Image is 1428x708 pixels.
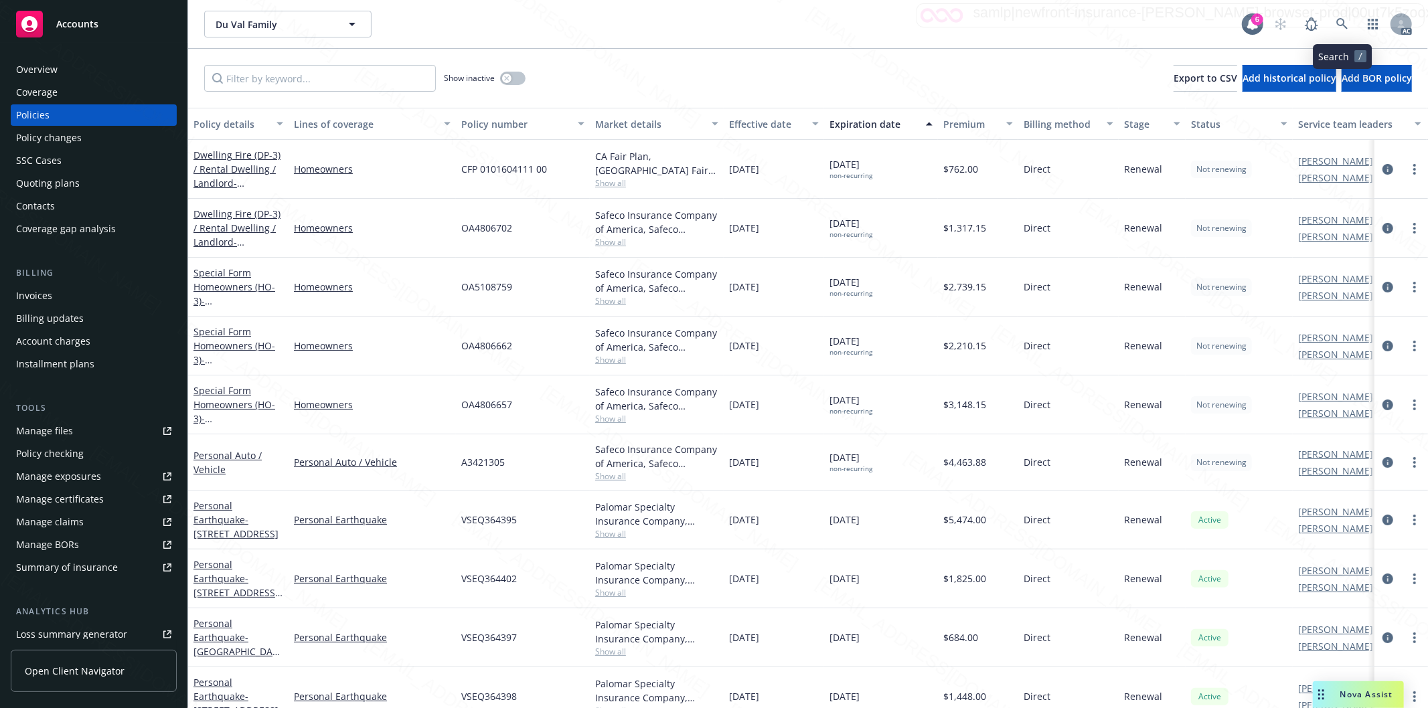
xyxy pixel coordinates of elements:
span: Show all [595,646,718,657]
a: more [1407,689,1423,705]
div: Lines of coverage [294,117,436,131]
div: Safeco Insurance Company of America, Safeco Insurance (Liberty Mutual) [595,267,718,295]
div: Expiration date [829,117,918,131]
span: Show all [595,413,718,424]
span: Direct [1024,630,1050,644]
div: Drag to move [1313,681,1330,708]
div: Policy changes [16,127,82,149]
span: [DATE] [729,397,759,412]
a: [PERSON_NAME] [1298,154,1373,168]
a: Coverage [11,82,177,103]
span: VSEQ364397 [461,630,517,644]
span: Direct [1024,689,1050,703]
span: Active [1196,691,1223,703]
div: Quoting plans [16,173,80,194]
button: Lines of coverage [289,108,456,140]
span: Direct [1024,280,1050,294]
button: Policy details [188,108,289,140]
span: $762.00 [943,162,978,176]
span: A3421305 [461,455,505,469]
span: Active [1196,573,1223,585]
a: [PERSON_NAME] [1298,622,1373,636]
a: more [1407,338,1423,354]
span: Renewal [1124,221,1162,235]
a: Loss summary generator [11,624,177,645]
a: Summary of insurance [11,557,177,578]
a: [PERSON_NAME] [1298,347,1373,361]
div: Coverage [16,82,58,103]
a: [PERSON_NAME] [1298,505,1373,519]
button: Billing method [1018,108,1119,140]
div: Market details [595,117,704,131]
div: non-recurring [829,407,872,416]
a: Overview [11,59,177,80]
span: - [STREET_ADDRESS] [193,513,279,540]
div: SSC Cases [16,150,62,171]
a: Billing updates [11,308,177,329]
div: Palomar Specialty Insurance Company, Palomar, Arrowhead General Insurance Agency, Inc. [595,559,718,587]
span: Open Client Navigator [25,664,125,678]
span: Active [1196,514,1223,526]
button: Expiration date [824,108,938,140]
div: Loss summary generator [16,624,127,645]
a: circleInformation [1380,338,1396,354]
button: Stage [1119,108,1186,140]
a: circleInformation [1380,161,1396,177]
div: Overview [16,59,58,80]
span: Active [1196,632,1223,644]
span: Manage exposures [11,466,177,487]
div: Coverage gap analysis [16,218,116,240]
span: OA4806657 [461,397,512,412]
a: Installment plans [11,353,177,375]
span: [DATE] [829,689,860,703]
div: Invoices [16,285,52,306]
span: Export to CSV [1174,72,1237,84]
span: Renewal [1124,513,1162,527]
span: Nova Assist [1340,689,1393,700]
a: Homeowners [294,339,451,353]
div: Premium [943,117,998,131]
span: $5,474.00 [943,513,986,527]
button: Nova Assist [1313,681,1404,708]
span: [DATE] [729,455,759,469]
a: SSC Cases [11,150,177,171]
span: Not renewing [1196,340,1247,352]
a: more [1407,397,1423,413]
a: Dwelling Fire (DP-3) / Rental Dwelling / Landlord [193,207,281,276]
div: Contacts [16,195,55,217]
button: Du Val Family [204,11,372,37]
a: [PERSON_NAME] [1298,230,1373,244]
a: Account charges [11,331,177,352]
a: Homeowners [294,221,451,235]
a: Personal Earthquake [294,513,451,527]
a: circleInformation [1380,220,1396,236]
span: Add historical policy [1243,72,1336,84]
span: [DATE] [729,513,759,527]
a: Accounts [11,5,177,43]
div: Manage BORs [16,534,79,555]
div: non-recurring [829,230,872,239]
a: circleInformation [1380,279,1396,295]
div: Manage files [16,420,73,442]
div: non-recurring [829,464,872,473]
span: Direct [1024,339,1050,353]
span: Renewal [1124,630,1162,644]
span: $4,463.88 [943,455,986,469]
div: Billing [11,266,177,280]
a: [PERSON_NAME] [1298,272,1373,286]
div: Palomar Specialty Insurance Company, Palomar, Arrowhead General Insurance Agency, Inc. [595,618,718,646]
span: Renewal [1124,455,1162,469]
a: [PERSON_NAME] [1298,389,1373,404]
a: [PERSON_NAME] [1298,331,1373,345]
div: Tools [11,402,177,415]
span: - [GEOGRAPHIC_DATA] [193,631,280,672]
span: [DATE] [729,571,759,586]
a: Personal Earthquake [294,689,451,703]
span: [DATE] [829,216,872,239]
div: Service team leaders [1298,117,1407,131]
a: Quoting plans [11,173,177,194]
a: [PERSON_NAME] [1298,639,1373,653]
a: [PERSON_NAME] [1298,464,1373,478]
a: [PERSON_NAME] [1298,213,1373,227]
a: more [1407,279,1423,295]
